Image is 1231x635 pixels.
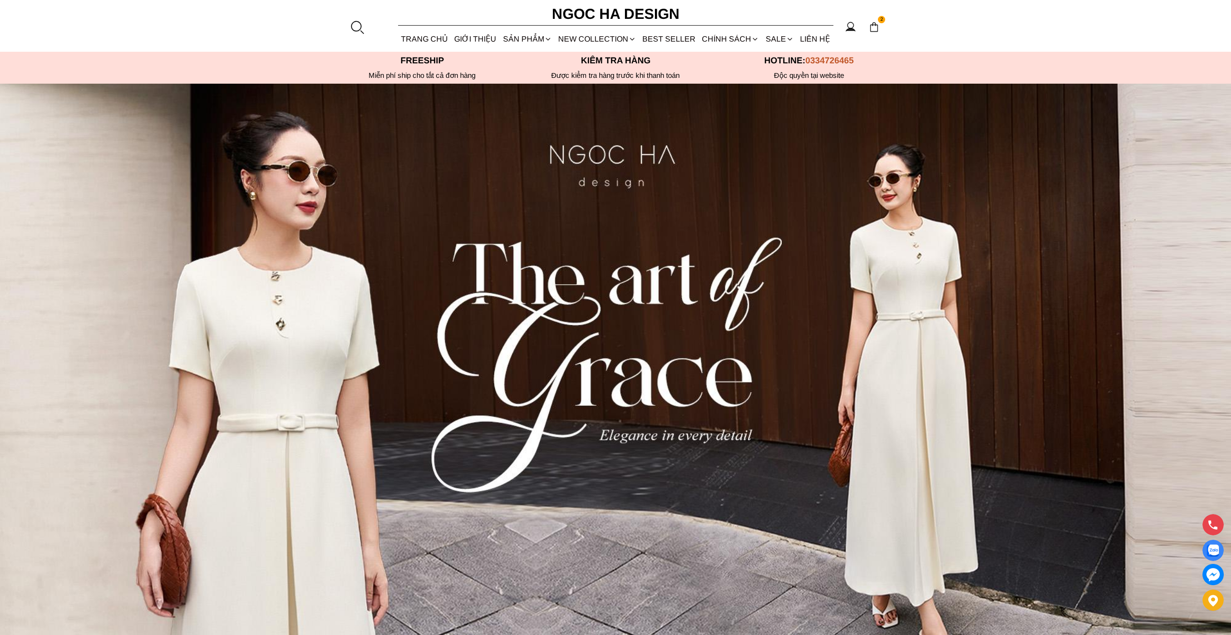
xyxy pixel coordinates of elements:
a: Ngoc Ha Design [543,2,688,26]
a: BEST SELLER [639,26,699,52]
a: LIÊN HỆ [797,26,833,52]
div: SẢN PHẨM [500,26,555,52]
a: NEW COLLECTION [555,26,639,52]
h6: Độc quyền tại website [712,71,906,80]
p: Được kiểm tra hàng trước khi thanh toán [519,71,712,80]
a: messenger [1202,564,1224,585]
a: GIỚI THIỆU [451,26,500,52]
div: Miễn phí ship cho tất cả đơn hàng [326,71,519,80]
font: Kiểm tra hàng [581,56,651,65]
p: Freeship [326,56,519,66]
span: 0334726465 [805,56,854,65]
span: 2 [878,16,886,24]
a: SALE [762,26,797,52]
img: Display image [1207,545,1219,557]
img: img-CART-ICON-ksit0nf1 [869,22,879,32]
a: TRANG CHỦ [398,26,451,52]
p: Hotline: [712,56,906,66]
div: Chính sách [699,26,762,52]
a: Display image [1202,540,1224,561]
